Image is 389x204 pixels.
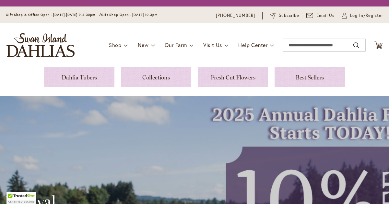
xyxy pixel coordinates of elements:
[165,42,187,48] span: Our Farm
[270,12,299,19] a: Subscribe
[6,33,75,57] a: store logo
[101,13,158,17] span: Gift Shop Open - [DATE] 10-3pm
[350,12,383,19] span: Log In/Register
[353,40,359,51] button: Search
[138,42,148,48] span: New
[279,12,299,19] span: Subscribe
[316,12,335,19] span: Email Us
[342,12,383,19] a: Log In/Register
[306,12,335,19] a: Email Us
[203,42,222,48] span: Visit Us
[109,42,122,48] span: Shop
[238,42,268,48] span: Help Center
[216,12,255,19] a: [PHONE_NUMBER]
[6,13,101,17] span: Gift Shop & Office Open - [DATE]-[DATE] 9-4:30pm /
